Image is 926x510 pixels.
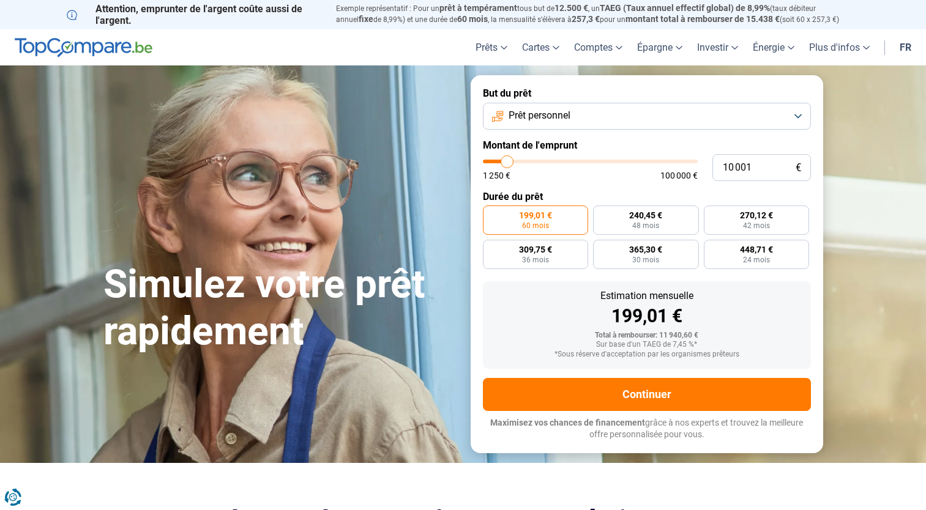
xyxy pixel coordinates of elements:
span: 48 mois [632,222,659,229]
p: grâce à nos experts et trouvez la meilleure offre personnalisée pour vous. [483,417,811,441]
div: Sur base d'un TAEG de 7,45 %* [493,341,801,349]
span: 270,12 € [740,211,773,220]
button: Continuer [483,378,811,411]
label: But du prêt [483,87,811,99]
span: 199,01 € [519,211,552,220]
div: Estimation mensuelle [493,291,801,301]
span: 1 250 € [483,171,510,180]
div: *Sous réserve d'acceptation par les organismes prêteurs [493,350,801,359]
a: Plus d'infos [802,29,877,65]
a: Énergie [745,29,802,65]
span: 12.500 € [554,3,588,13]
span: 36 mois [522,256,549,264]
span: fixe [359,14,373,24]
label: Durée du prêt [483,191,811,202]
span: 100 000 € [660,171,698,180]
div: 199,01 € [493,307,801,325]
label: Montant de l'emprunt [483,139,811,151]
a: Épargne [630,29,690,65]
span: 60 mois [522,222,549,229]
span: 257,3 € [572,14,600,24]
span: 60 mois [457,14,488,24]
span: Prêt personnel [509,109,570,122]
span: 240,45 € [629,211,662,220]
span: 448,71 € [740,245,773,254]
p: Attention, emprunter de l'argent coûte aussi de l'argent. [67,3,321,26]
a: Investir [690,29,745,65]
img: TopCompare [15,38,152,57]
a: Prêts [468,29,515,65]
span: 30 mois [632,256,659,264]
button: Prêt personnel [483,103,811,130]
span: 24 mois [743,256,770,264]
a: fr [892,29,919,65]
span: 309,75 € [519,245,552,254]
div: Total à rembourser: 11 940,60 € [493,331,801,340]
a: Cartes [515,29,567,65]
span: 365,30 € [629,245,662,254]
p: Exemple représentatif : Pour un tous but de , un (taux débiteur annuel de 8,99%) et une durée de ... [336,3,860,25]
span: montant total à rembourser de 15.438 € [625,14,780,24]
span: 42 mois [743,222,770,229]
span: TAEG (Taux annuel effectif global) de 8,99% [600,3,770,13]
span: € [796,163,801,173]
span: Maximisez vos chances de financement [490,418,645,427]
h1: Simulez votre prêt rapidement [103,261,456,355]
span: prêt à tempérament [439,3,517,13]
a: Comptes [567,29,630,65]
